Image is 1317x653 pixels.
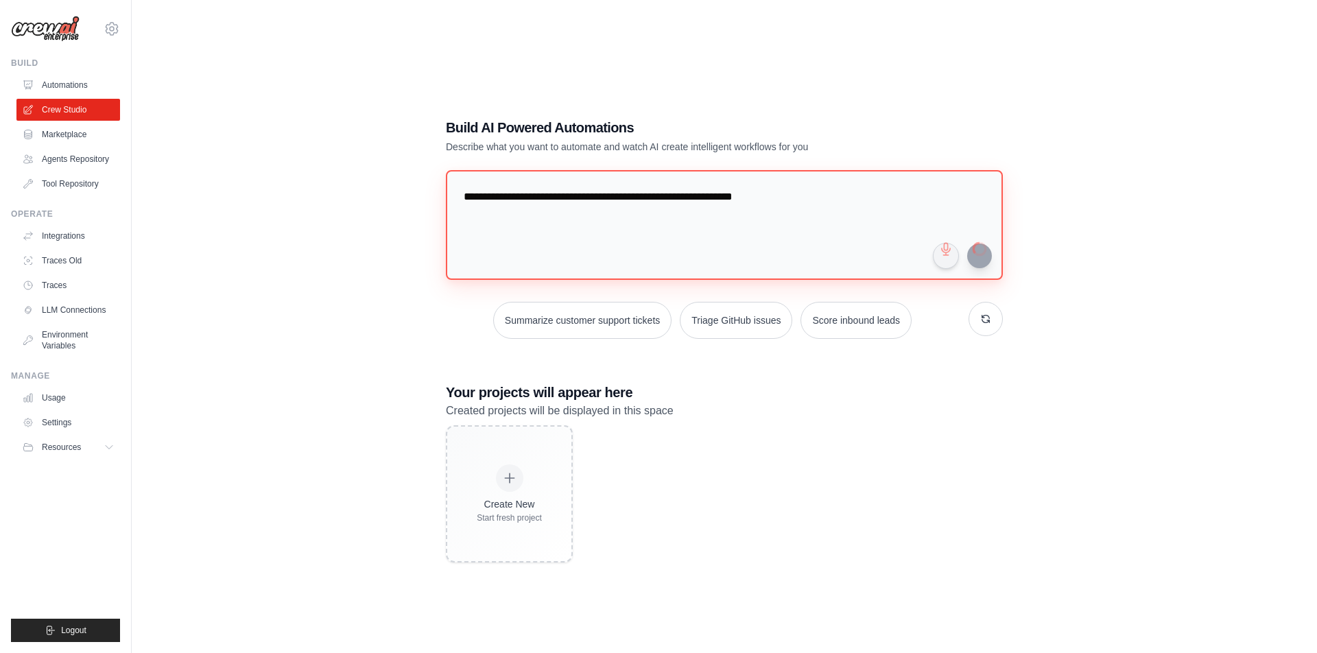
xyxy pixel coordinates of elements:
[446,383,1003,402] h3: Your projects will appear here
[933,243,959,269] button: Click to speak your automation idea
[16,123,120,145] a: Marketplace
[1248,587,1317,653] iframe: Chat Widget
[11,619,120,642] button: Logout
[16,387,120,409] a: Usage
[16,173,120,195] a: Tool Repository
[16,436,120,458] button: Resources
[969,302,1003,336] button: Get new suggestions
[16,412,120,434] a: Settings
[477,497,542,511] div: Create New
[11,16,80,42] img: Logo
[11,58,120,69] div: Build
[16,99,120,121] a: Crew Studio
[16,74,120,96] a: Automations
[11,209,120,219] div: Operate
[16,225,120,247] a: Integrations
[61,625,86,636] span: Logout
[16,250,120,272] a: Traces Old
[16,299,120,321] a: LLM Connections
[446,118,907,137] h1: Build AI Powered Automations
[446,140,907,154] p: Describe what you want to automate and watch AI create intelligent workflows for you
[11,370,120,381] div: Manage
[16,148,120,170] a: Agents Repository
[16,324,120,357] a: Environment Variables
[42,442,81,453] span: Resources
[477,512,542,523] div: Start fresh project
[680,302,792,339] button: Triage GitHub issues
[446,402,1003,420] p: Created projects will be displayed in this space
[493,302,672,339] button: Summarize customer support tickets
[800,302,912,339] button: Score inbound leads
[16,274,120,296] a: Traces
